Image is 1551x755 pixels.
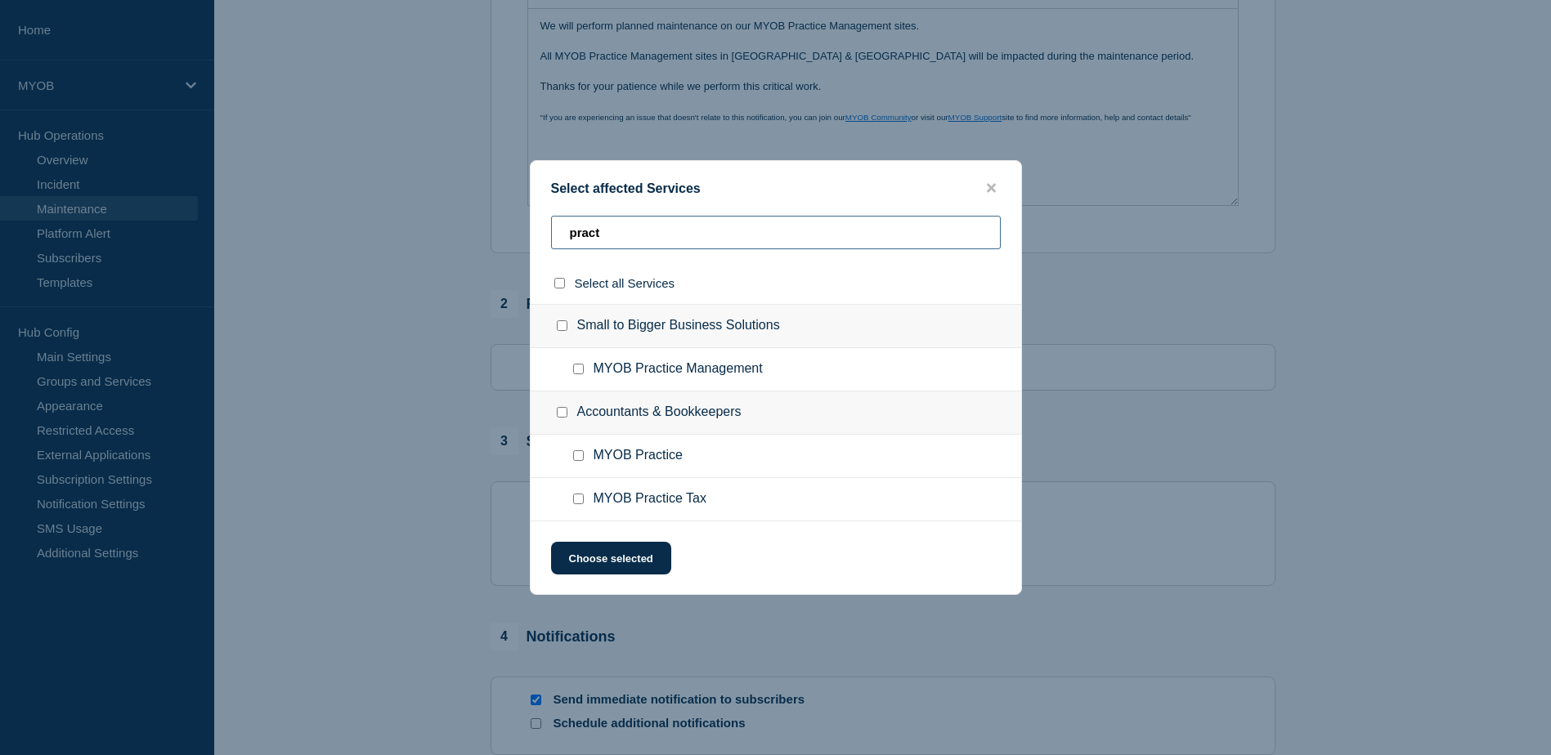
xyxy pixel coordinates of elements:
[594,491,706,507] span: MYOB Practice Tax
[531,391,1021,435] div: Accountants & Bookkeepers
[573,364,584,374] input: MYOB Practice Management checkbox
[982,181,1001,196] button: close button
[551,216,1001,249] input: Search
[573,450,584,461] input: MYOB Practice checkbox
[557,407,567,418] input: Accountants & Bookkeepers checkbox
[531,304,1021,348] div: Small to Bigger Business Solutions
[551,542,671,574] button: Choose selected
[573,494,584,504] input: MYOB Practice Tax checkbox
[531,181,1021,196] div: Select affected Services
[575,276,675,290] span: Select all Services
[554,278,565,288] input: select all checkbox
[557,320,567,331] input: Small to Bigger Business Solutions checkbox
[594,361,763,377] span: MYOB Practice Management
[594,448,683,464] span: MYOB Practice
